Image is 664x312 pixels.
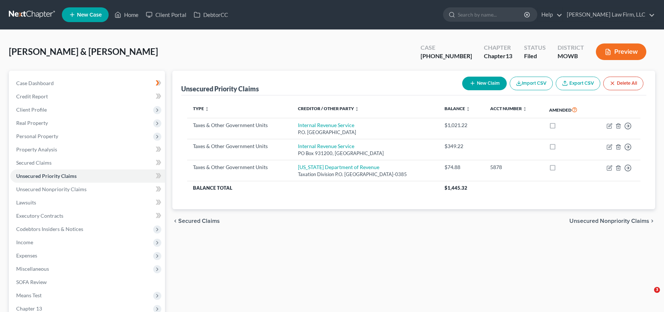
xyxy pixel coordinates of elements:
a: Help [538,8,562,21]
a: Unsecured Nonpriority Claims [10,183,165,196]
a: Case Dashboard [10,77,165,90]
iframe: Intercom live chat [639,287,657,305]
span: Lawsuits [16,199,36,206]
div: District [558,43,584,52]
div: [PHONE_NUMBER] [421,52,472,60]
span: Income [16,239,33,245]
div: MOWB [558,52,584,60]
a: DebtorCC [190,8,232,21]
span: Personal Property [16,133,58,139]
i: unfold_more [523,107,527,111]
div: Filed [524,52,546,60]
a: Type unfold_more [193,106,209,111]
span: Unsecured Nonpriority Claims [569,218,649,224]
span: Executory Contracts [16,213,63,219]
div: Taxation Division P.O. [GEOGRAPHIC_DATA]-0385 [298,171,433,178]
span: Case Dashboard [16,80,54,86]
button: Delete All [603,77,643,90]
button: chevron_left Secured Claims [172,218,220,224]
div: 5878 [490,164,537,171]
span: Miscellaneous [16,266,49,272]
span: Chapter 13 [16,305,42,312]
button: New Claim [462,77,507,90]
span: Credit Report [16,93,48,99]
span: Real Property [16,120,48,126]
i: unfold_more [205,107,209,111]
span: 3 [654,287,660,293]
a: Creditor / Other Party unfold_more [298,106,359,111]
i: chevron_right [649,218,655,224]
th: Balance Total [187,181,439,194]
span: Secured Claims [178,218,220,224]
div: Taxes & Other Government Units [193,143,286,150]
a: Executory Contracts [10,209,165,222]
a: Unsecured Priority Claims [10,169,165,183]
a: [US_STATE] Department of Revenue [298,164,379,170]
div: Taxes & Other Government Units [193,164,286,171]
i: unfold_more [466,107,470,111]
a: Export CSV [556,77,600,90]
div: Case [421,43,472,52]
i: unfold_more [355,107,359,111]
a: SOFA Review [10,276,165,289]
a: Acct Number unfold_more [490,106,527,111]
span: Client Profile [16,106,47,113]
span: [PERSON_NAME] & [PERSON_NAME] [9,46,158,57]
div: Chapter [484,43,512,52]
span: Expenses [16,252,37,259]
i: chevron_left [172,218,178,224]
div: Unsecured Priority Claims [181,84,259,93]
span: $1,445.32 [445,185,467,191]
div: Chapter [484,52,512,60]
span: 13 [506,52,512,59]
a: Lawsuits [10,196,165,209]
span: Codebtors Insiders & Notices [16,226,83,232]
button: Preview [596,43,646,60]
div: P.O. [GEOGRAPHIC_DATA] [298,129,433,136]
div: $349.22 [445,143,478,150]
div: $74.88 [445,164,478,171]
button: Unsecured Nonpriority Claims chevron_right [569,218,655,224]
div: Taxes & Other Government Units [193,122,286,129]
div: $1,021.22 [445,122,478,129]
span: Unsecured Nonpriority Claims [16,186,87,192]
a: Secured Claims [10,156,165,169]
a: Credit Report [10,90,165,103]
a: Internal Revenue Service [298,122,354,128]
button: Import CSV [510,77,553,90]
span: Means Test [16,292,42,298]
span: SOFA Review [16,279,47,285]
a: Internal Revenue Service [298,143,354,149]
span: Property Analysis [16,146,57,153]
th: Amended [543,101,592,118]
span: Unsecured Priority Claims [16,173,77,179]
a: Property Analysis [10,143,165,156]
input: Search by name... [458,8,525,21]
a: Home [111,8,142,21]
a: Client Portal [142,8,190,21]
div: PO Box 931200, [GEOGRAPHIC_DATA] [298,150,433,157]
a: Balance unfold_more [445,106,470,111]
a: [PERSON_NAME] Law Firm, LLC [563,8,655,21]
span: Secured Claims [16,159,52,166]
span: New Case [77,12,102,18]
div: Status [524,43,546,52]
